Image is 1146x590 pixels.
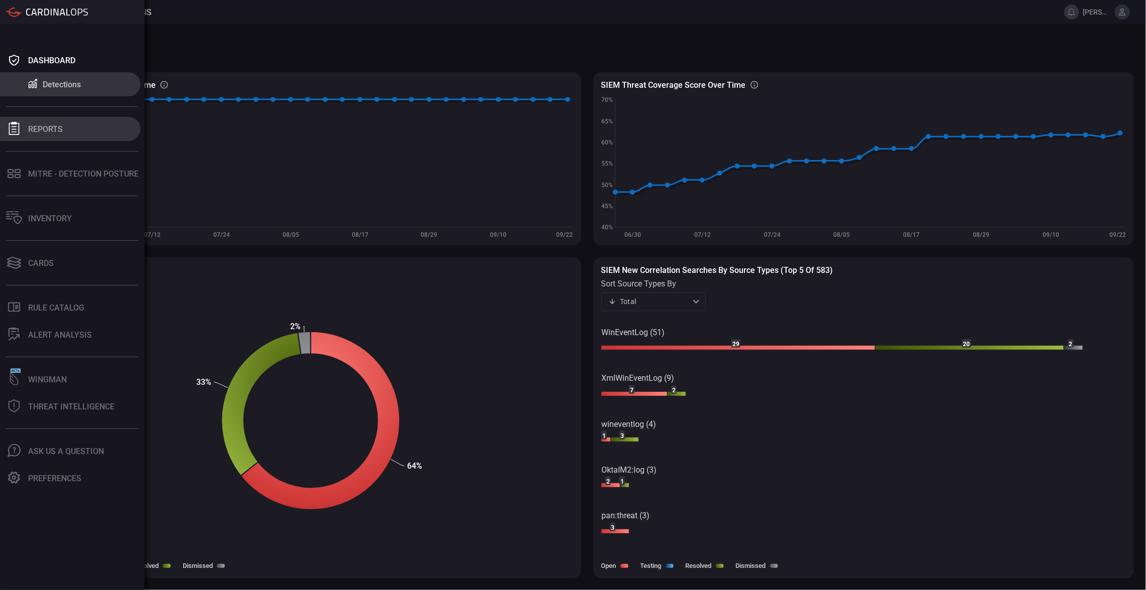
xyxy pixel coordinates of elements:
[28,214,72,223] div: Inventory
[1069,341,1073,348] text: 2
[903,231,920,238] text: 08/17
[43,80,81,89] div: Detections
[601,80,746,90] h3: SIEM Threat coverage score over time
[606,478,610,485] text: 2
[601,562,616,569] label: Open
[601,96,613,103] text: 70%
[963,341,970,348] text: 20
[601,511,650,520] text: pan:threat (3)
[732,341,739,348] text: 29
[672,387,676,394] text: 2
[620,478,624,485] text: 1
[421,231,438,238] text: 08/29
[28,124,63,134] div: Reports
[407,461,422,471] text: 64%
[1043,231,1059,238] text: 09/10
[601,279,706,288] label: sort source types by
[28,56,75,65] div: Dashboard
[624,231,641,238] text: 06/30
[28,303,84,313] div: Rule Catalog
[290,322,301,331] text: 2%
[601,328,665,337] text: WinEventLog (51)
[283,231,299,238] text: 08/05
[601,182,613,189] text: 50%
[28,258,54,268] div: Cards
[1083,8,1111,16] span: [PERSON_NAME].[PERSON_NAME]
[28,330,92,340] div: ALERT ANALYSIS
[620,432,624,439] text: 3
[694,231,711,238] text: 07/12
[28,375,67,384] div: Wingman
[601,465,657,475] text: OktaIM2:log (3)
[28,447,104,456] div: Ask Us A Question
[686,562,712,569] label: Resolved
[602,432,606,439] text: 1
[196,377,211,387] text: 33%
[973,231,989,238] text: 08/29
[28,474,81,483] div: Preferences
[183,562,213,569] label: Dismissed
[352,231,368,238] text: 08/17
[556,231,573,238] text: 09/22
[641,562,662,569] label: Testing
[601,203,613,210] text: 45%
[28,169,139,179] div: MITRE - Detection Posture
[601,139,613,146] text: 60%
[630,387,633,394] text: 7
[144,231,161,238] text: 07/12
[763,231,780,238] text: 07/24
[490,231,507,238] text: 09/10
[601,373,674,383] text: XmlWinEventLog (9)
[601,265,1126,275] h3: SIEM New correlation searches by source types (Top 5 of 583)
[833,231,850,238] text: 08/05
[608,297,690,307] div: Total
[601,160,613,167] text: 55%
[601,419,656,429] text: wineventlog (4)
[213,231,230,238] text: 07/24
[28,402,114,411] div: Threat Intelligence
[133,562,159,569] label: Resolved
[1109,231,1126,238] text: 09/22
[601,224,613,231] text: 40%
[601,118,613,125] text: 65%
[611,524,614,531] text: 3
[736,562,766,569] label: Dismissed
